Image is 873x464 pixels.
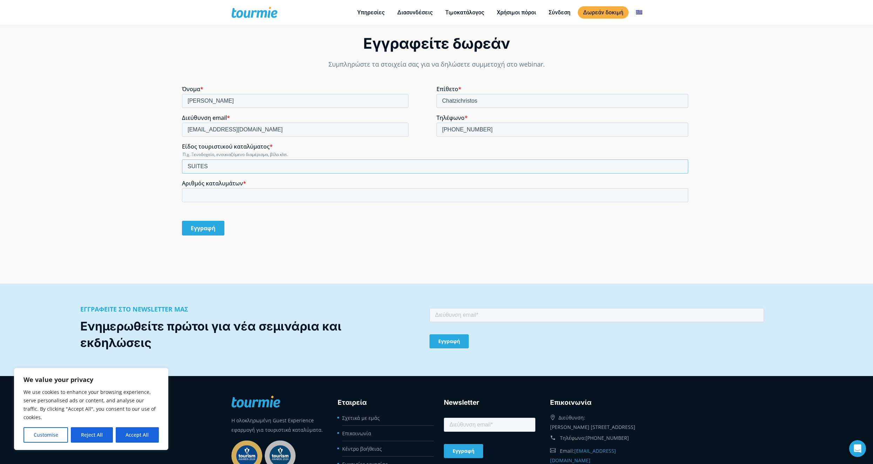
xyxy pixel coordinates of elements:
[80,305,188,313] b: ΕΓΓΡΑΦΕΙΤΕ ΣΤΟ NEWSLETTER ΜΑΣ
[392,8,438,17] a: Διασυνδέσεις
[444,397,535,408] h3: Newsletter
[550,432,642,444] div: Τηλέφωνο:
[550,397,642,408] h3: Eπικοινωνία
[492,8,541,17] a: Χρήσιμοι πόροι
[231,416,323,435] p: Η ολοκληρωμένη Guest Experience εφαρμογή για τουριστικά καταλύματα.
[23,388,159,422] p: We use cookies to enhance your browsing experience, serve personalised ads or content, and analys...
[342,445,382,452] a: Κέντρο βοήθειας
[444,416,535,463] iframe: Form 2
[23,375,159,384] p: We value your privacy
[182,60,691,69] p: Συμπληρώστε τα στοιχεία σας για να δηλώσετε συμμετοχή στο webinar.
[586,435,629,441] a: [PHONE_NUMBER]
[338,397,429,408] h3: Εταιρεία
[631,8,648,17] a: Αλλαγή σε
[543,8,576,17] a: Σύνδεση
[116,427,159,443] button: Accept All
[352,8,390,17] a: Υπηρεσίες
[71,427,113,443] button: Reject All
[849,440,866,457] div: Open Intercom Messenger
[578,6,629,19] a: Δωρεάν δοκιμή
[440,8,489,17] a: Τιμοκατάλογος
[550,448,616,464] a: [EMAIL_ADDRESS][DOMAIN_NAME]
[182,34,691,53] div: Εγγραφείτε δωρεάν
[255,28,283,36] span: Τηλέφωνο
[23,427,68,443] button: Customise
[342,430,371,437] a: Επικοινωνία
[342,415,380,421] a: Σχετικά με εμάς
[80,318,415,351] div: Ενημερωθείτε πρώτοι για νέα σεμινάρια και εκδηλώσεις
[550,411,642,432] div: Διεύθυνση: [PERSON_NAME] [STREET_ADDRESS]
[429,307,764,353] iframe: Form 0
[182,86,691,241] iframe: Form 1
